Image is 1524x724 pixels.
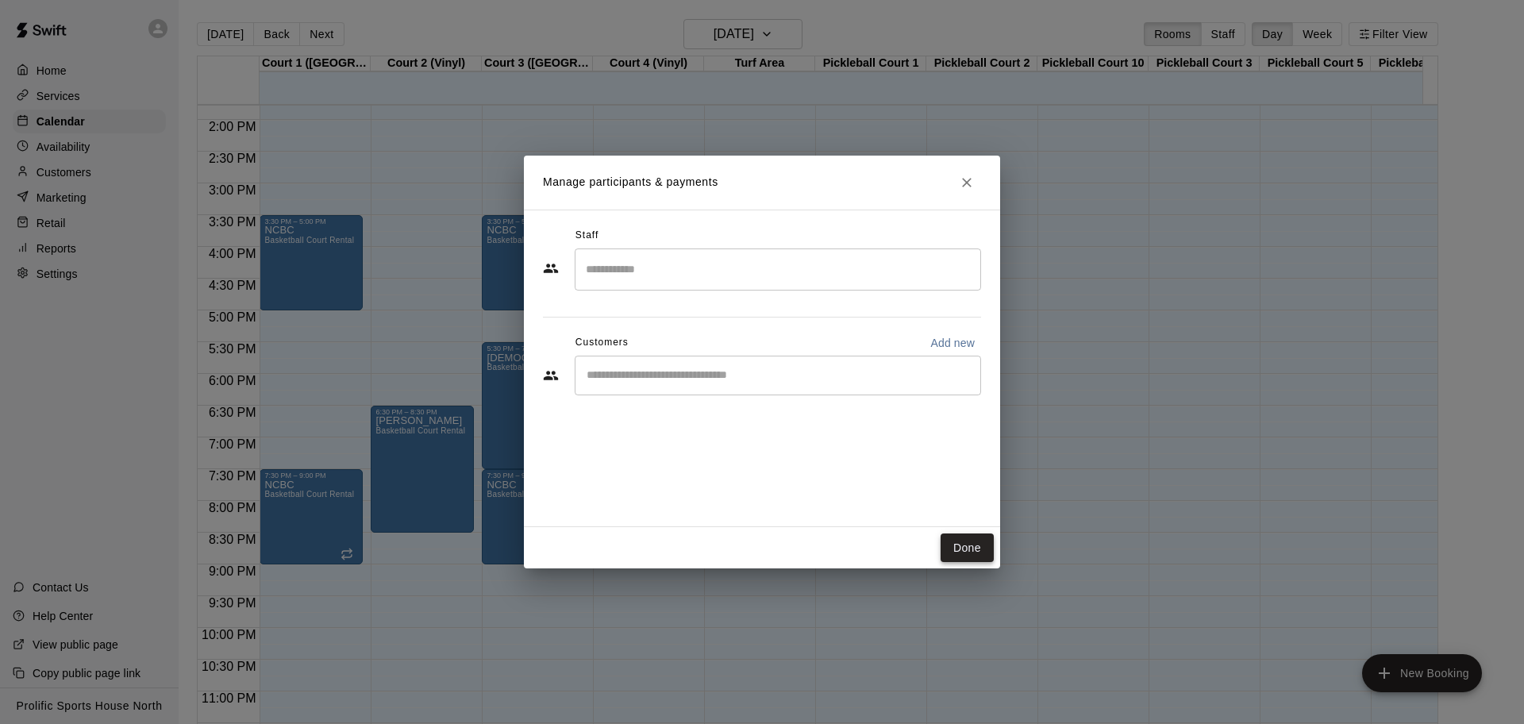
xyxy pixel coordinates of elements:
p: Manage participants & payments [543,174,718,191]
div: Start typing to search customers... [575,356,981,395]
div: Search staff [575,248,981,291]
button: Add new [924,330,981,356]
p: Add new [930,335,975,351]
button: Close [952,168,981,197]
svg: Staff [543,260,559,276]
span: Staff [575,223,598,248]
span: Customers [575,330,629,356]
button: Done [941,533,994,563]
svg: Customers [543,368,559,383]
